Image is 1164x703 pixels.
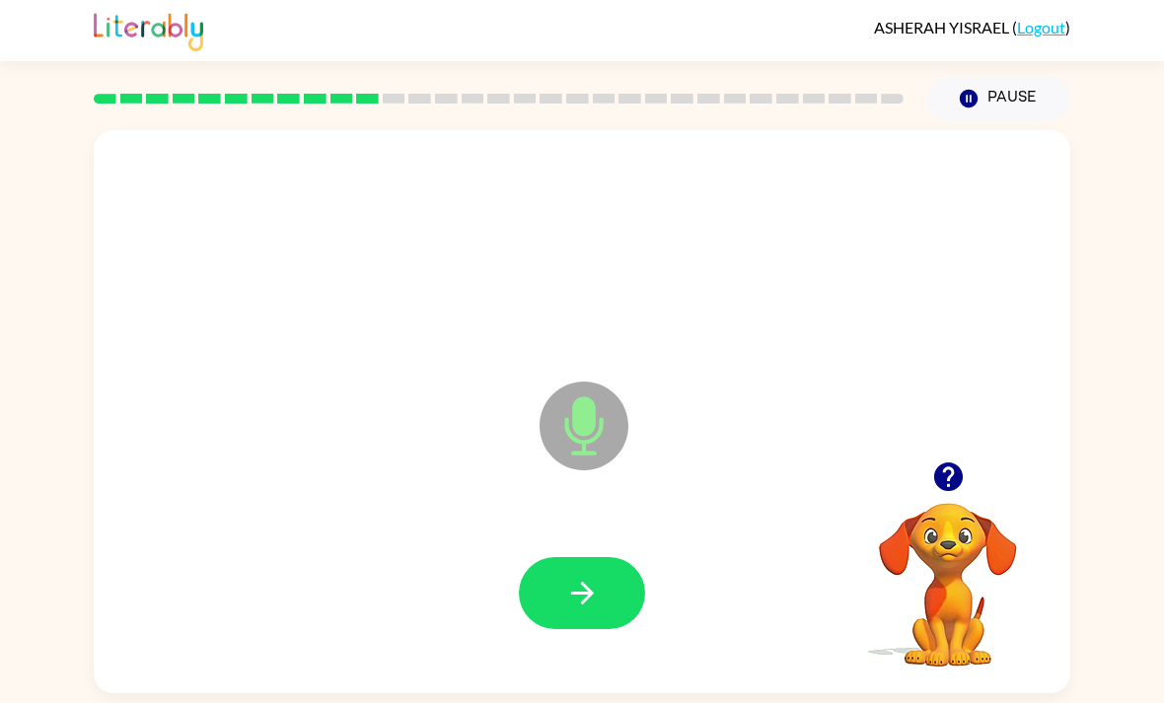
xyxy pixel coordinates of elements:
img: Literably [94,8,203,51]
button: Pause [927,76,1070,121]
a: Logout [1017,18,1065,36]
span: ASHERAH YISRAEL [874,18,1012,36]
div: ( ) [874,18,1070,36]
video: Your browser must support playing .mp4 files to use Literably. Please try using another browser. [849,472,1047,669]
